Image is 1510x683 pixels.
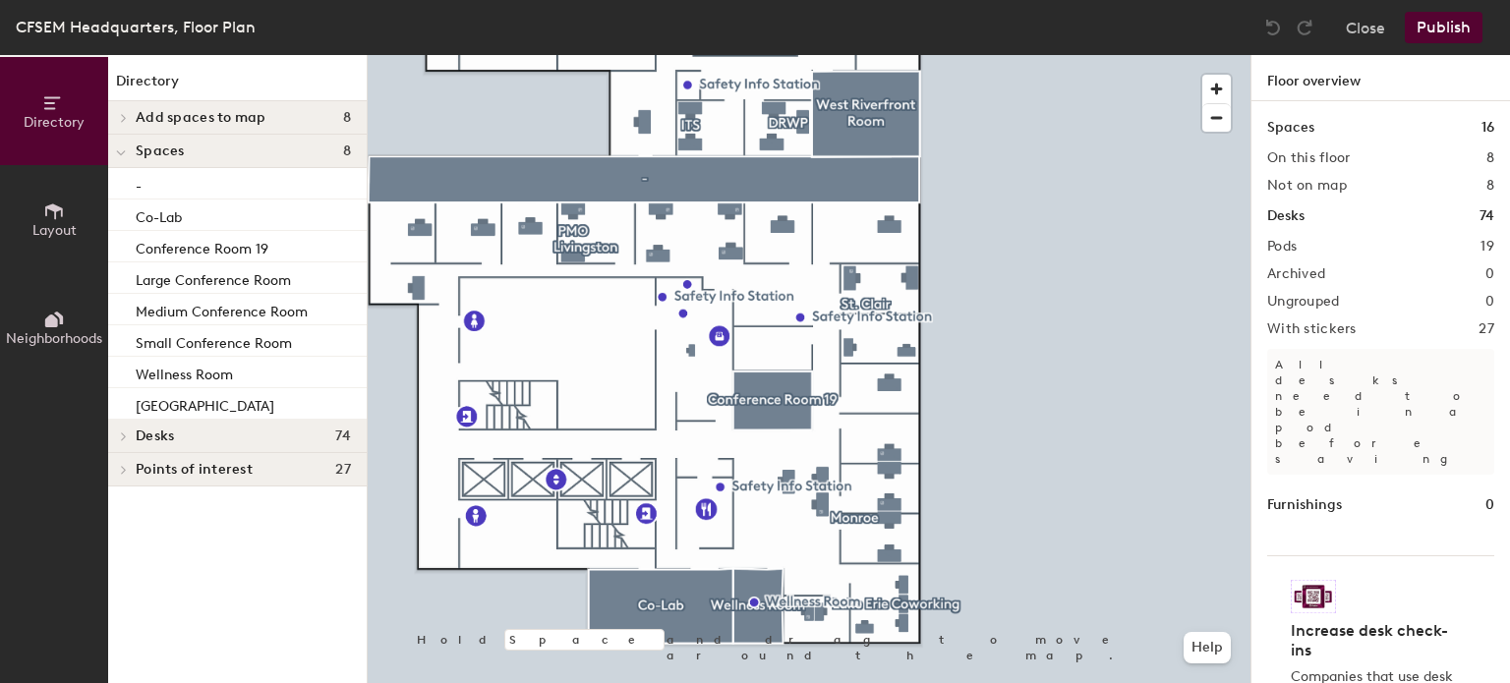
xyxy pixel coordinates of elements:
[1480,205,1494,227] h1: 74
[136,172,142,195] p: -
[1267,239,1297,255] h2: Pods
[136,266,291,289] p: Large Conference Room
[1486,150,1494,166] h2: 8
[1291,621,1459,660] h4: Increase desk check-ins
[1267,150,1351,166] h2: On this floor
[1485,266,1494,282] h2: 0
[1481,117,1494,139] h1: 16
[1481,239,1494,255] h2: 19
[1267,266,1325,282] h2: Archived
[335,428,351,444] span: 74
[1486,178,1494,194] h2: 8
[32,222,77,239] span: Layout
[136,329,292,352] p: Small Conference Room
[108,71,367,101] h1: Directory
[136,203,182,226] p: Co-Lab
[1267,494,1342,516] h1: Furnishings
[1267,349,1494,475] p: All desks need to be in a pod before saving
[1405,12,1482,43] button: Publish
[24,114,85,131] span: Directory
[16,15,256,39] div: CFSEM Headquarters, Floor Plan
[136,361,233,383] p: Wellness Room
[1295,18,1314,37] img: Redo
[136,428,174,444] span: Desks
[136,110,266,126] span: Add spaces to map
[1251,55,1510,101] h1: Floor overview
[136,235,268,257] p: Conference Room 19
[1267,294,1340,310] h2: Ungrouped
[335,462,351,478] span: 27
[1291,580,1336,613] img: Sticker logo
[343,143,351,159] span: 8
[1485,494,1494,516] h1: 0
[136,462,253,478] span: Points of interest
[136,143,185,159] span: Spaces
[1485,294,1494,310] h2: 0
[1267,205,1305,227] h1: Desks
[1267,178,1347,194] h2: Not on map
[136,298,308,320] p: Medium Conference Room
[136,392,274,415] p: [GEOGRAPHIC_DATA]
[1263,18,1283,37] img: Undo
[1346,12,1385,43] button: Close
[1267,117,1314,139] h1: Spaces
[1267,321,1357,337] h2: With stickers
[343,110,351,126] span: 8
[6,330,102,347] span: Neighborhoods
[1184,632,1231,663] button: Help
[1479,321,1494,337] h2: 27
